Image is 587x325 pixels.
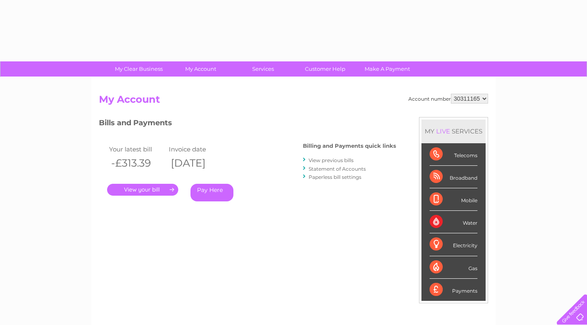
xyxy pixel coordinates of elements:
a: Statement of Accounts [309,166,366,172]
div: Payments [430,279,477,301]
a: Services [229,61,297,77]
a: Customer Help [291,61,359,77]
h3: Bills and Payments [99,117,396,131]
th: [DATE] [167,155,226,172]
div: Broadband [430,166,477,188]
a: View previous bills [309,157,354,163]
a: . [107,184,178,196]
a: Paperless bill settings [309,174,361,180]
div: LIVE [435,127,452,135]
div: Water [430,211,477,233]
div: Mobile [430,188,477,211]
div: Telecoms [430,143,477,166]
div: Gas [430,256,477,279]
a: My Account [167,61,235,77]
th: -£313.39 [107,155,167,172]
h2: My Account [99,94,488,109]
h4: Billing and Payments quick links [303,143,396,149]
div: MY SERVICES [421,120,486,143]
div: Account number [408,94,488,104]
a: My Clear Business [105,61,173,77]
td: Invoice date [167,144,226,155]
a: Pay Here [190,184,233,201]
a: Make A Payment [354,61,421,77]
td: Your latest bill [107,144,167,155]
div: Electricity [430,233,477,256]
